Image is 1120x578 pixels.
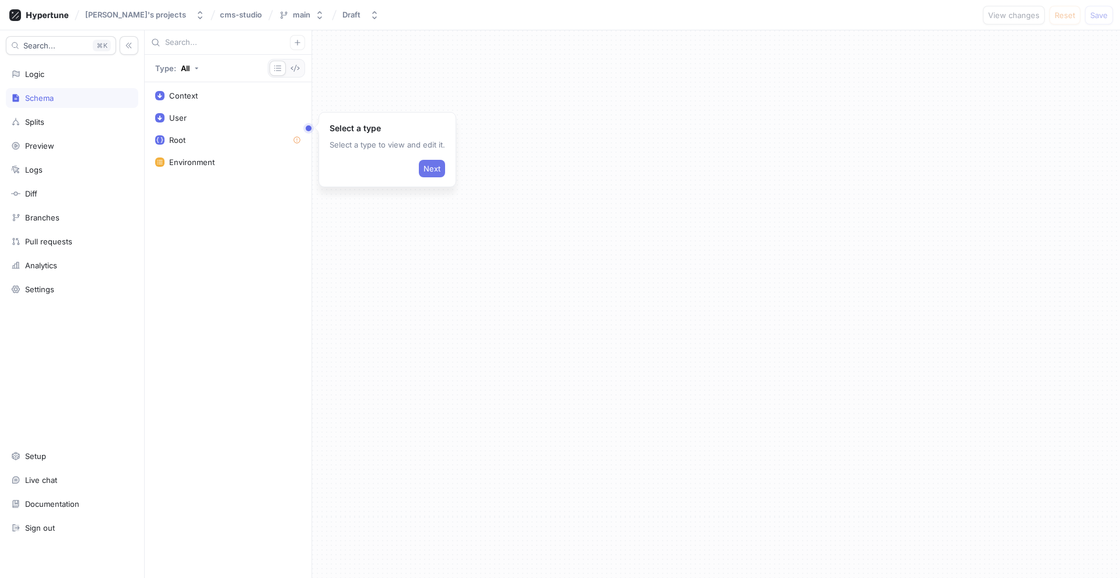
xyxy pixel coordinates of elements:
[25,499,79,509] div: Documentation
[25,69,44,79] div: Logic
[25,285,54,294] div: Settings
[220,10,262,19] span: cms-studio
[169,157,215,167] div: Environment
[25,93,54,103] div: Schema
[80,5,209,24] button: [PERSON_NAME]'s projects
[1090,12,1108,19] span: Save
[151,59,203,78] button: Type: All
[23,42,55,49] span: Search...
[25,523,55,533] div: Sign out
[983,6,1045,24] button: View changes
[274,5,329,24] button: main
[169,135,185,145] div: Root
[6,494,138,514] a: Documentation
[165,37,290,48] input: Search...
[181,65,190,72] div: All
[1085,6,1113,24] button: Save
[25,213,60,222] div: Branches
[1049,6,1080,24] button: Reset
[25,117,44,127] div: Splits
[25,475,57,485] div: Live chat
[169,91,198,100] div: Context
[342,10,360,20] div: Draft
[169,113,187,122] div: User
[338,5,384,24] button: Draft
[85,10,186,20] div: [PERSON_NAME]'s projects
[25,237,72,246] div: Pull requests
[25,165,43,174] div: Logs
[25,451,46,461] div: Setup
[293,10,310,20] div: main
[25,141,54,150] div: Preview
[1055,12,1075,19] span: Reset
[25,261,57,270] div: Analytics
[93,40,111,51] div: K
[155,65,176,72] p: Type:
[6,36,116,55] button: Search...K
[988,12,1039,19] span: View changes
[25,189,37,198] div: Diff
